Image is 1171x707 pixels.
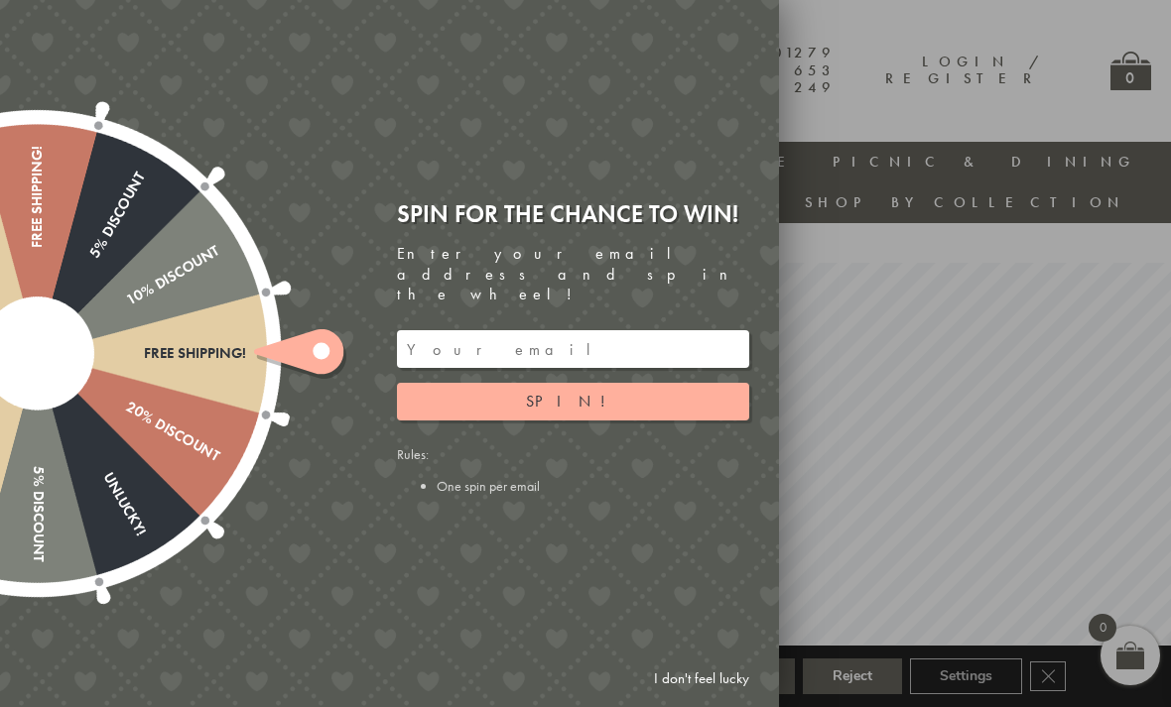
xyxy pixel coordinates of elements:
[29,146,46,354] div: Free shipping!
[29,354,46,562] div: 5% Discount
[397,244,749,305] div: Enter your email address and spin the wheel!
[397,445,749,495] div: Rules:
[397,330,749,368] input: Your email
[526,391,620,412] span: Spin!
[397,198,749,229] div: Spin for the chance to win!
[30,169,149,357] div: 5% Discount
[397,383,749,420] button: Spin!
[33,242,221,361] div: 10% Discount
[644,660,759,697] a: I don't feel lucky
[38,345,246,362] div: Free shipping!
[437,477,749,495] li: One spin per email
[33,346,221,465] div: 20% Discount
[30,349,149,537] div: Unlucky!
